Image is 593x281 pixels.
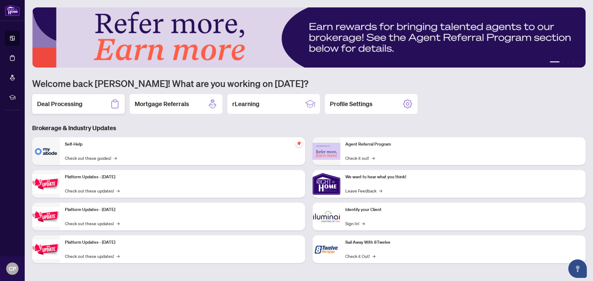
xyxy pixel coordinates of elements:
h3: Brokerage & Industry Updates [32,124,586,132]
a: Check out these updates!→ [65,220,120,227]
span: → [116,253,120,259]
a: Check out these updates!→ [65,187,120,194]
button: 1 [550,61,560,64]
h2: Mortgage Referrals [135,100,189,108]
a: Check out these updates!→ [65,253,120,259]
p: Platform Updates - [DATE] [65,174,300,180]
p: Self-Help [65,141,300,148]
img: Self-Help [32,137,60,165]
p: Platform Updates - [DATE] [65,206,300,213]
p: Platform Updates - [DATE] [65,239,300,246]
span: pushpin [295,140,303,147]
button: 4 [572,61,574,64]
a: Check out these guides!→ [65,155,117,161]
p: Agent Referral Program [345,141,581,148]
p: Identify your Client [345,206,581,213]
a: Sign In!→ [345,220,365,227]
button: Open asap [568,259,587,278]
img: Platform Updates - June 23, 2025 [32,240,60,259]
span: → [362,220,365,227]
button: 3 [567,61,570,64]
img: We want to hear what you think! [313,170,340,198]
span: → [372,253,375,259]
span: → [114,155,117,161]
button: 2 [562,61,565,64]
p: We want to hear what you think! [345,174,581,180]
span: → [116,220,120,227]
h2: Profile Settings [330,100,372,108]
a: Leave Feedback→ [345,187,382,194]
span: → [372,155,375,161]
img: Slide 0 [32,7,586,68]
button: 5 [577,61,579,64]
span: → [116,187,120,194]
span: CP [9,264,16,273]
img: Agent Referral Program [313,143,340,160]
h1: Welcome back [PERSON_NAME]! What are you working on [DATE]? [32,77,586,89]
img: Platform Updates - July 21, 2025 [32,174,60,194]
p: Sail Away With 8Twelve [345,239,581,246]
a: Check it out!→ [345,155,375,161]
img: Sail Away With 8Twelve [313,235,340,263]
img: Identify your Client [313,203,340,230]
span: → [379,187,382,194]
h2: Deal Processing [37,100,82,108]
img: logo [5,5,20,16]
h2: rLearning [232,100,259,108]
a: Check it Out!→ [345,253,375,259]
img: Platform Updates - July 8, 2025 [32,207,60,226]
